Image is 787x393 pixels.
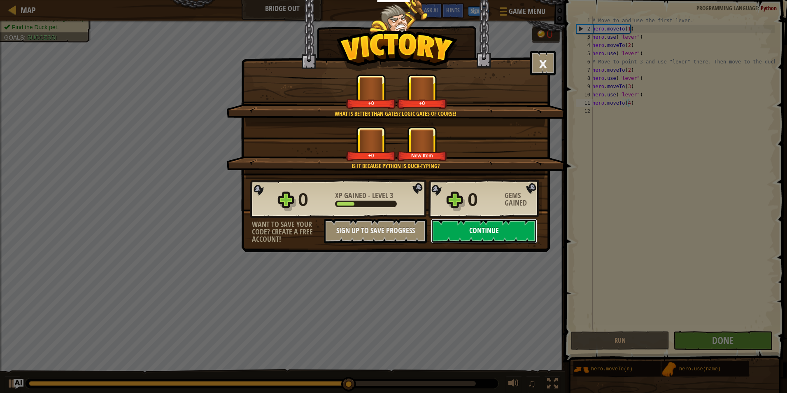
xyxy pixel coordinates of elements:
div: Gems Gained [505,192,542,207]
div: Is it because Python is duck-typing? [265,162,525,170]
div: Want to save your code? Create a free account! [252,221,324,243]
span: Level [370,190,390,201]
button: Continue [431,219,537,243]
div: What is better than gates? Logic gates of course! [265,110,525,118]
img: Victory [336,30,458,72]
div: 0 [468,187,500,213]
div: - [335,192,393,199]
button: Sign Up to Save Progress [324,219,427,243]
span: 3 [390,190,393,201]
div: +0 [348,100,394,106]
div: +0 [399,100,445,106]
button: × [530,51,556,75]
div: New Item [399,152,445,159]
span: XP Gained [335,190,368,201]
div: 0 [298,187,330,213]
div: +0 [348,152,394,159]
